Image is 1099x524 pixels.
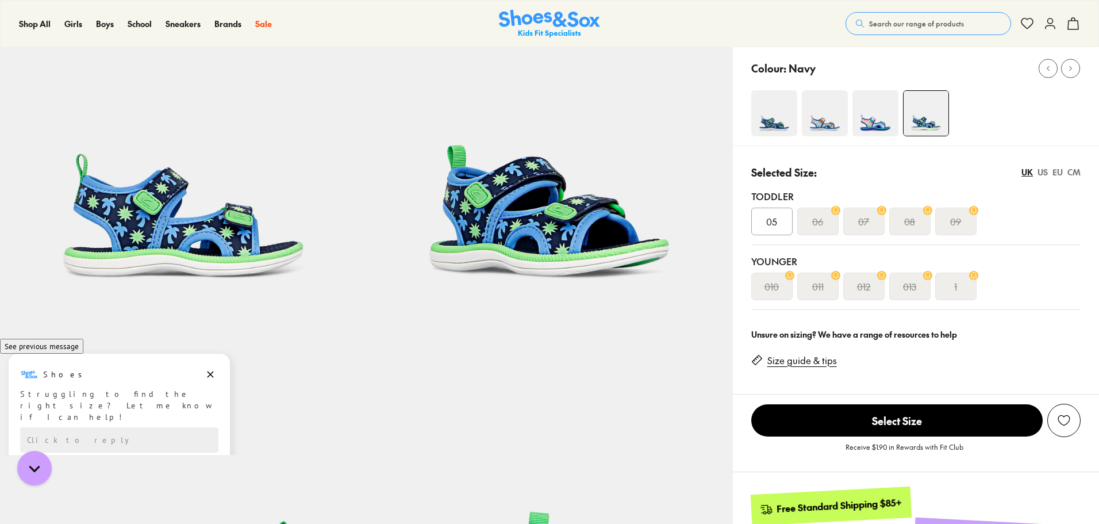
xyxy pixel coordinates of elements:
s: 012 [857,280,870,293]
div: Message from Shoes. Struggling to find the right size? Let me know if I can help! [9,28,230,86]
div: Toddler [751,189,1081,203]
span: Sneakers [166,18,201,29]
a: Girls [64,18,82,30]
span: Boys [96,18,114,29]
span: Select Size [751,404,1043,437]
button: Select Size [751,404,1043,437]
a: School [128,18,152,30]
span: See previous message [5,4,79,14]
p: Navy [789,60,816,76]
img: Shoes logo [20,28,39,47]
p: Selected Size: [751,165,817,180]
button: Add to Wishlist [1047,404,1081,437]
div: EU [1052,166,1063,178]
s: 010 [764,280,779,293]
iframe: Gorgias live chat messenger [11,447,57,489]
div: Reply to the campaigns [20,90,218,116]
a: Shoes & Sox [499,10,600,38]
div: Struggling to find the right size? Let me know if I can help! [20,51,218,86]
div: CM [1067,166,1081,178]
div: Unsure on sizing? We have a range of resources to help [751,328,1081,341]
img: SNS_Logo_Responsive.svg [499,10,600,38]
s: 1 [954,280,957,293]
div: Younger [751,254,1081,268]
a: Brands [214,18,241,30]
a: Size guide & tips [767,354,837,367]
s: 09 [950,215,961,228]
img: 4-554530_1 [751,90,797,136]
span: Sale [255,18,272,29]
button: Search our range of products [846,12,1011,35]
span: 05 [766,215,777,228]
s: 06 [812,215,823,228]
div: UK [1021,166,1033,178]
p: Colour: [751,60,786,76]
span: School [128,18,152,29]
a: Shop All [19,18,51,30]
a: Sale [255,18,272,30]
s: 07 [858,215,869,228]
span: Girls [64,18,82,29]
img: 4-503412_1 [852,90,898,136]
s: 011 [812,280,824,293]
div: Free Standard Shipping $85+ [776,496,902,515]
p: Receive $1.90 in Rewards with Fit Club [846,442,963,462]
div: US [1037,166,1048,178]
span: Search our range of products [869,18,964,29]
a: Sneakers [166,18,201,30]
span: Brands [214,18,241,29]
s: 08 [904,215,915,228]
div: Campaign message [9,17,230,127]
a: Boys [96,18,114,30]
button: Dismiss campaign [202,29,218,45]
h3: Shoes [43,32,89,43]
img: 4-553493_1 [802,90,848,136]
img: 4-503394_1 [904,91,948,136]
s: 013 [903,280,916,293]
span: Shop All [19,18,51,29]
